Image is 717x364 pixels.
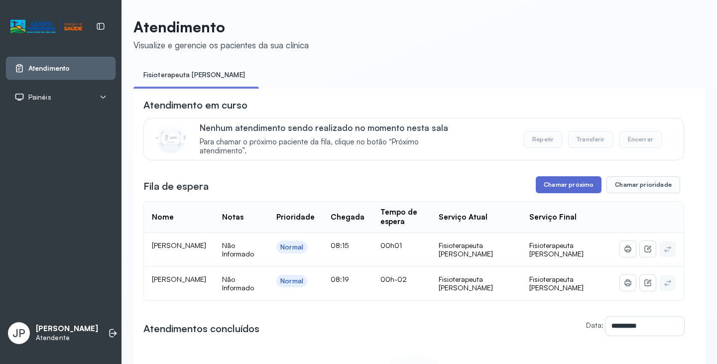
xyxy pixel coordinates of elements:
h3: Atendimento em curso [143,98,247,112]
button: Repetir [524,131,562,148]
button: Encerrar [619,131,662,148]
div: Tempo de espera [380,208,423,227]
p: [PERSON_NAME] [36,324,98,334]
div: Normal [280,277,303,285]
label: Data: [586,321,603,329]
a: Atendimento [14,63,107,73]
span: Painéis [28,93,51,102]
span: 08:15 [331,241,349,249]
button: Chamar prioridade [606,176,680,193]
span: 00h01 [380,241,402,249]
span: 08:19 [331,275,349,283]
div: Notas [222,213,243,222]
img: Logotipo do estabelecimento [10,18,82,35]
span: [PERSON_NAME] [152,241,206,249]
div: Serviço Final [529,213,577,222]
div: Visualize e gerencie os pacientes da sua clínica [133,40,309,50]
span: Não Informado [222,241,254,258]
h3: Atendimentos concluídos [143,322,259,336]
div: Chegada [331,213,364,222]
img: Imagem de CalloutCard [156,123,186,153]
span: Atendimento [28,64,70,73]
a: Fisioterapeuta [PERSON_NAME] [133,67,255,83]
div: Prioridade [276,213,315,222]
h3: Fila de espera [143,179,209,193]
p: Atendimento [133,18,309,36]
span: Fisioterapeuta [PERSON_NAME] [529,241,584,258]
div: Fisioterapeuta [PERSON_NAME] [439,275,513,292]
div: Serviço Atual [439,213,487,222]
button: Transferir [568,131,613,148]
span: 00h-02 [380,275,407,283]
span: Fisioterapeuta [PERSON_NAME] [529,275,584,292]
div: Normal [280,243,303,251]
span: Não Informado [222,275,254,292]
p: Atendente [36,334,98,342]
div: Fisioterapeuta [PERSON_NAME] [439,241,513,258]
span: [PERSON_NAME] [152,275,206,283]
button: Chamar próximo [536,176,601,193]
div: Nome [152,213,174,222]
p: Nenhum atendimento sendo realizado no momento nesta sala [200,122,463,133]
span: Para chamar o próximo paciente da fila, clique no botão “Próximo atendimento”. [200,137,463,156]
